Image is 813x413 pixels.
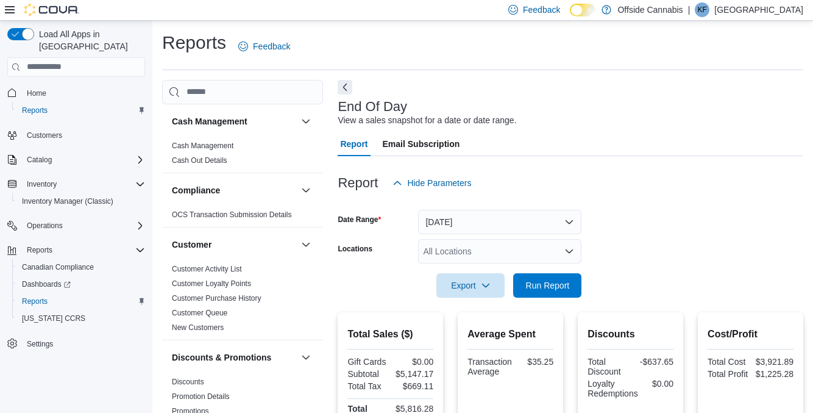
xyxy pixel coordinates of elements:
[708,327,793,342] h2: Cost/Profit
[162,262,323,340] div: Customer
[347,369,388,379] div: Subtotal
[162,207,323,227] div: Compliance
[233,34,295,59] a: Feedback
[588,379,638,398] div: Loyalty Redemptions
[17,103,145,118] span: Reports
[172,184,296,196] button: Compliance
[393,369,433,379] div: $5,147.17
[436,273,505,298] button: Export
[714,2,803,17] p: [GEOGRAPHIC_DATA]
[22,127,145,143] span: Customers
[708,369,748,379] div: Total Profit
[27,245,52,255] span: Reports
[22,336,145,351] span: Settings
[340,132,367,156] span: Report
[12,193,150,210] button: Inventory Manager (Classic)
[2,176,150,193] button: Inventory
[17,260,145,275] span: Canadian Compliance
[172,351,271,364] h3: Discounts & Promotions
[22,177,145,192] span: Inventory
[17,277,76,292] a: Dashboards
[22,314,85,323] span: [US_STATE] CCRS
[172,239,296,251] button: Customer
[2,217,150,234] button: Operations
[172,323,224,332] a: New Customers
[22,85,145,101] span: Home
[162,31,226,55] h1: Reports
[388,171,476,195] button: Hide Parameters
[22,153,57,167] button: Catalog
[2,151,150,168] button: Catalog
[338,244,372,254] label: Locations
[172,308,227,318] span: Customer Queue
[2,84,150,102] button: Home
[172,265,242,273] a: Customer Activity List
[12,259,150,276] button: Canadian Compliance
[22,218,145,233] span: Operations
[347,357,388,367] div: Gift Cards
[172,294,261,303] a: Customer Purchase History
[467,357,512,376] div: Transaction Average
[172,309,227,317] a: Customer Queue
[17,294,145,309] span: Reports
[27,131,62,140] span: Customers
[7,79,145,384] nav: Complex example
[12,276,150,293] a: Dashboards
[523,4,560,16] span: Feedback
[22,86,51,101] a: Home
[172,142,233,150] a: Cash Management
[2,242,150,259] button: Reports
[17,277,145,292] span: Dashboards
[2,126,150,144] button: Customers
[22,177,62,192] button: Inventory
[698,2,707,17] span: KF
[338,215,381,224] label: Date Range
[12,310,150,327] button: [US_STATE] CCRS
[633,357,673,367] div: -$637.65
[444,273,497,298] span: Export
[383,132,460,156] span: Email Subscription
[12,293,150,310] button: Reports
[22,337,58,351] a: Settings
[27,179,57,189] span: Inventory
[22,196,113,206] span: Inventory Manager (Classic)
[17,260,99,275] a: Canadian Compliance
[22,243,57,257] button: Reports
[467,327,553,342] h2: Average Spent
[393,357,433,367] div: $0.00
[172,279,251,288] a: Customer Loyalty Points
[27,339,53,349] span: Settings
[17,294,52,309] a: Reports
[688,2,691,17] p: |
[27,88,46,98] span: Home
[17,194,118,209] a: Inventory Manager (Classic)
[172,351,296,364] button: Discounts & Promotions
[12,102,150,119] button: Reports
[347,327,433,342] h2: Total Sales ($)
[172,115,296,127] button: Cash Management
[643,379,673,389] div: $0.00
[299,114,313,129] button: Cash Management
[347,381,388,391] div: Total Tax
[172,392,230,401] span: Promotion Details
[22,218,68,233] button: Operations
[172,210,292,219] a: OCS Transaction Submission Details
[753,369,793,379] div: $1,225.28
[172,293,261,303] span: Customer Purchase History
[22,279,71,289] span: Dashboards
[172,184,220,196] h3: Compliance
[162,138,323,173] div: Cash Management
[588,357,628,376] div: Total Discount
[22,262,94,272] span: Canadian Compliance
[253,40,290,52] span: Feedback
[172,377,204,387] span: Discounts
[517,357,553,367] div: $35.25
[22,243,145,257] span: Reports
[564,246,574,256] button: Open list of options
[526,279,570,292] span: Run Report
[753,357,793,367] div: $3,921.89
[338,114,516,127] div: View a sales snapshot for a date or date range.
[34,28,145,52] span: Load All Apps in [GEOGRAPHIC_DATA]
